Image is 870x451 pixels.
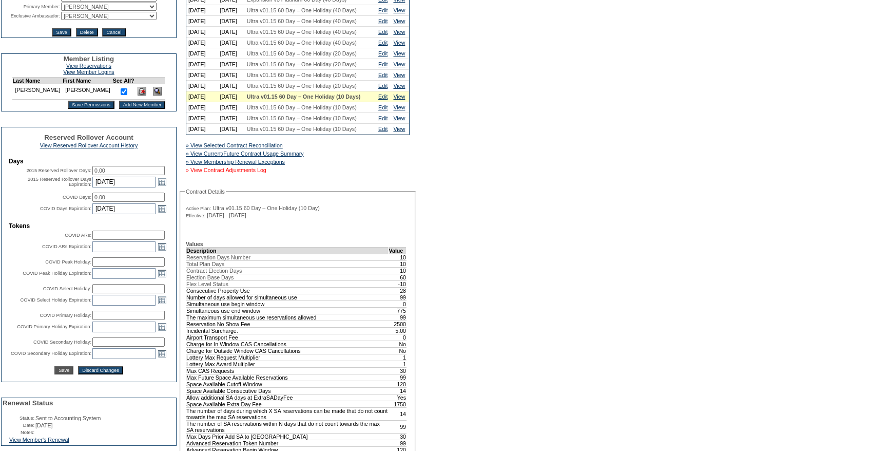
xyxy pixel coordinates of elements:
[17,324,91,329] label: COVID Primary Holiday Expiration:
[389,314,407,321] td: 99
[186,294,389,300] td: Number of days allowed for simultaneous use
[218,27,244,37] td: [DATE]
[389,361,407,367] td: 1
[63,84,113,100] td: [PERSON_NAME]
[186,159,285,165] a: » View Membership Renewal Exceptions
[378,40,388,46] a: Edit
[378,72,388,78] a: Edit
[389,420,407,433] td: 99
[186,361,389,367] td: Lottery Max Award Multiplier
[247,93,361,100] span: Ultra v01.15 60 Day – One Holiday (10 Days)
[43,286,91,291] label: COVID Select Holiday:
[218,113,244,124] td: [DATE]
[389,381,407,387] td: 120
[218,59,244,70] td: [DATE]
[218,16,244,27] td: [DATE]
[186,354,389,361] td: Lottery Max Request Multiplier
[247,72,357,78] span: Ultra v01.15 60 Day – One Holiday (20 Days)
[33,340,91,345] label: COVID Secondary Holiday:
[186,407,389,420] td: The number of days during which X SA reservations can be made that do not count towards the max S...
[186,300,389,307] td: Simultaneous use begin window
[218,37,244,48] td: [DATE]
[12,78,63,84] td: Last Name
[389,327,407,334] td: 5.00
[186,37,218,48] td: [DATE]
[186,113,218,124] td: [DATE]
[218,102,244,113] td: [DATE]
[12,84,63,100] td: [PERSON_NAME]
[389,394,407,401] td: Yes
[393,40,405,46] a: View
[186,70,218,81] td: [DATE]
[389,274,407,280] td: 60
[186,341,389,347] td: Charge for In Window CAS Cancellations
[389,280,407,287] td: -10
[393,104,405,110] a: View
[212,205,320,211] span: Ultra v01.15 60 Day – One Holiday (10 Day)
[3,422,34,428] td: Date:
[186,27,218,37] td: [DATE]
[157,241,168,252] a: Open the calendar popup.
[393,72,405,78] a: View
[393,18,405,24] a: View
[3,415,34,421] td: Status:
[218,48,244,59] td: [DATE]
[113,78,134,84] td: See All?
[28,177,91,187] label: 2015 Reserved Rollover Days Expiration:
[378,50,388,57] a: Edit
[186,420,389,433] td: The number of SA reservations within N days that do not count towards the max SA reservations
[247,7,357,13] span: Ultra v01.15 60 Day – One Holiday (40 Days)
[52,28,71,36] input: Save
[247,104,357,110] span: Ultra v01.15 60 Day – One Holiday (10 Days)
[389,433,407,440] td: 30
[102,28,125,36] input: Cancel
[389,401,407,407] td: 1750
[247,29,357,35] span: Ultra v01.15 60 Day – One Holiday (40 Days)
[218,81,244,91] td: [DATE]
[3,3,60,11] td: Primary Member:
[186,213,205,219] span: Effective:
[3,429,34,436] td: Notes:
[186,261,224,267] span: Total Plan Days
[26,168,91,173] label: 2015 Reserved Rollover Days:
[157,348,168,359] a: Open the calendar popup.
[378,126,388,132] a: Edit
[186,81,218,91] td: [DATE]
[389,347,407,354] td: No
[247,40,357,46] span: Ultra v01.15 60 Day – One Holiday (40 Days)
[247,50,357,57] span: Ultra v01.15 60 Day – One Holiday (20 Days)
[45,259,91,265] label: COVID Peak Holiday:
[389,367,407,374] td: 30
[63,195,91,200] label: COVID Days:
[378,93,388,100] a: Edit
[247,115,357,121] span: Ultra v01.15 60 Day – One Holiday (10 Days)
[389,294,407,300] td: 99
[186,321,389,327] td: Reservation No Show Fee
[389,307,407,314] td: 775
[186,394,389,401] td: Allow additional SA days at ExtraSADayFee
[65,233,91,238] label: COVID ARs:
[389,387,407,394] td: 14
[393,93,405,100] a: View
[63,69,114,75] a: View Member Logins
[378,18,388,24] a: Edit
[186,102,218,113] td: [DATE]
[63,78,113,84] td: First Name
[247,18,357,24] span: Ultra v01.15 60 Day – One Holiday (40 Days)
[153,87,162,96] img: View Dashboard
[9,222,169,230] td: Tokens
[11,351,91,356] label: COVID Secondary Holiday Expiration:
[157,268,168,279] a: Open the calendar popup.
[186,401,389,407] td: Space Available Extra Day Fee
[186,367,389,374] td: Max CAS Requests
[78,366,123,374] button: Discard Changes
[389,267,407,274] td: 10
[389,287,407,294] td: 28
[393,83,405,89] a: View
[378,7,388,13] a: Edit
[186,281,228,287] span: Flex Level Status
[389,247,407,254] td: Value
[157,294,168,306] a: Open the calendar popup.
[393,126,405,132] a: View
[393,29,405,35] a: View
